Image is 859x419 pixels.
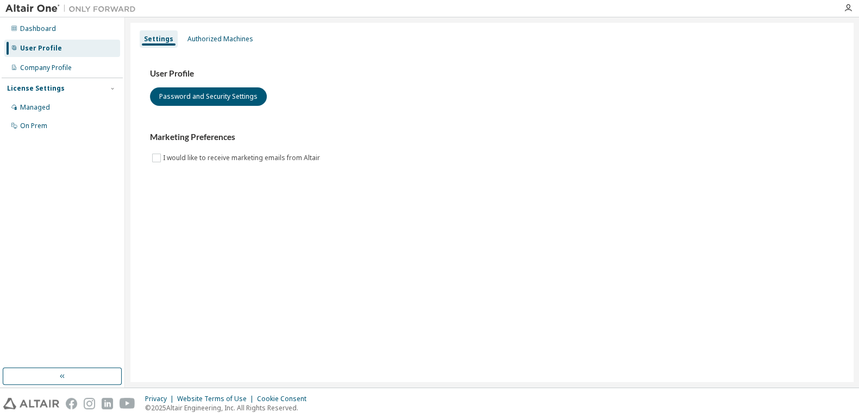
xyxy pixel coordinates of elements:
div: Authorized Machines [187,35,253,43]
p: © 2025 Altair Engineering, Inc. All Rights Reserved. [145,403,313,412]
div: Company Profile [20,64,72,72]
div: Privacy [145,395,177,403]
label: I would like to receive marketing emails from Altair [163,151,322,164]
div: License Settings [7,84,65,93]
h3: Marketing Preferences [150,132,834,143]
div: Dashboard [20,24,56,33]
img: instagram.svg [84,398,95,409]
img: youtube.svg [120,398,135,409]
div: User Profile [20,44,62,53]
img: altair_logo.svg [3,398,59,409]
button: Password and Security Settings [150,87,267,106]
div: On Prem [20,122,47,130]
img: facebook.svg [66,398,77,409]
img: linkedin.svg [102,398,113,409]
img: Altair One [5,3,141,14]
div: Cookie Consent [257,395,313,403]
div: Managed [20,103,50,112]
div: Website Terms of Use [177,395,257,403]
h3: User Profile [150,68,834,79]
div: Settings [144,35,173,43]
